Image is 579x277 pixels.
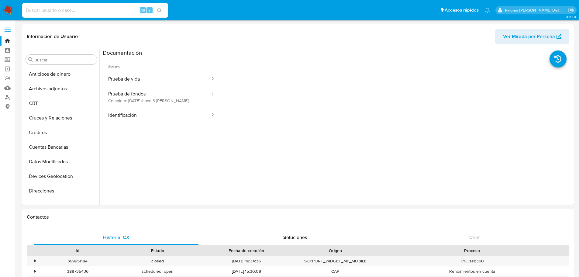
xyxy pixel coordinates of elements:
[469,234,480,241] span: Chat
[122,248,193,254] div: Estado
[503,29,555,44] span: Ver Mirada por Persona
[23,154,99,169] button: Datos Modificados
[568,7,574,13] a: Salir
[153,6,166,15] button: search-icon
[23,125,99,140] button: Créditos
[23,140,99,154] button: Cuentas Bancarias
[38,266,118,276] div: 389735436
[118,256,198,266] div: closed
[295,256,375,266] div: SUPPORT_WIDGET_MP_MOBILE
[103,234,129,241] span: Historial CX
[149,7,150,13] span: s
[27,214,569,220] h1: Contactos
[283,234,307,241] span: Soluciones
[34,268,36,274] div: •
[22,6,168,14] input: Buscar usuario o caso...
[495,29,569,44] button: Ver Mirada por Persona
[42,248,113,254] div: Id
[198,256,295,266] div: [DATE] 18:34:36
[23,96,99,111] button: CBT
[380,248,565,254] div: Proceso
[118,266,198,276] div: scheduled_open
[202,248,291,254] div: Fecha de creación
[34,258,36,264] div: •
[34,57,95,63] input: Buscar
[198,266,295,276] div: [DATE] 15:30:09
[300,248,371,254] div: Origen
[23,67,99,81] button: Anticipos de dinero
[375,266,569,276] div: Rendimientos en cuenta
[23,169,99,184] button: Devices Geolocation
[27,33,78,40] h1: Información de Usuario
[23,198,99,213] button: Dispositivos Point
[505,7,566,13] p: paloma.falcondesoto@mercadolibre.cl
[23,111,99,125] button: Cruces y Relaciones
[140,7,145,13] span: Alt
[375,256,569,266] div: KYC seg360
[23,81,99,96] button: Archivos adjuntos
[28,57,33,62] button: Buscar
[445,7,479,13] span: Accesos rápidos
[295,266,375,276] div: CAP
[38,256,118,266] div: 399951184
[485,8,490,13] a: Notificaciones
[23,184,99,198] button: Direcciones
